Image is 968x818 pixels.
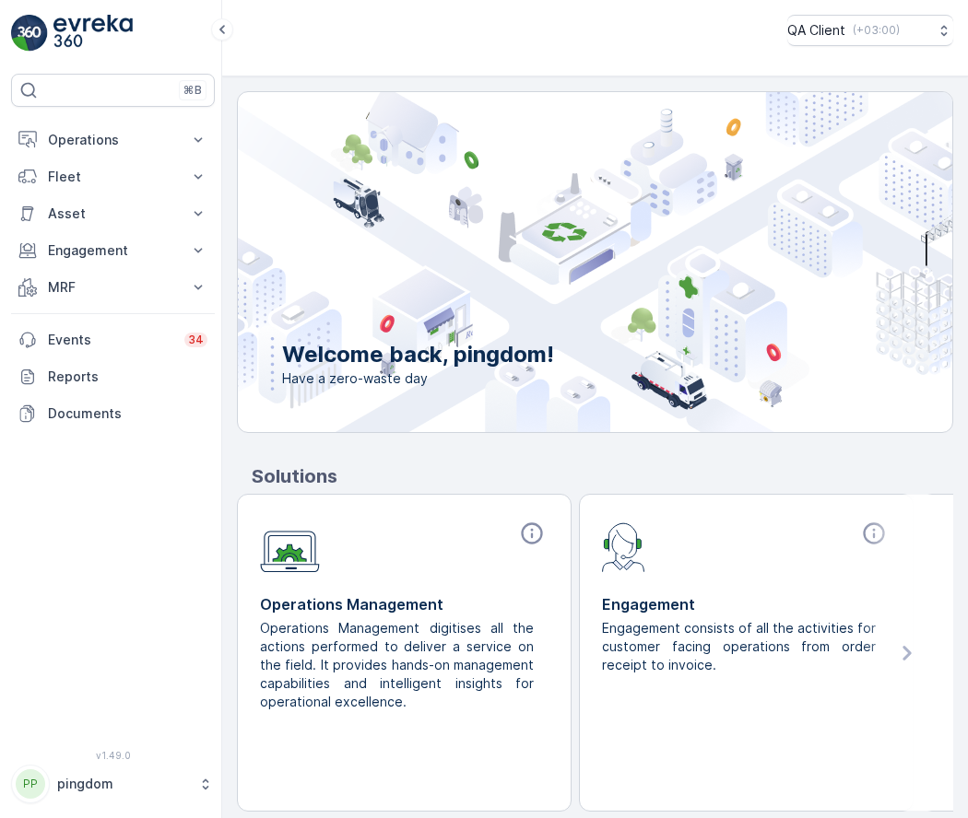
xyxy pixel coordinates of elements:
[11,321,215,358] a: Events34
[53,15,133,52] img: logo_light-DOdMpM7g.png
[252,462,953,490] p: Solutions
[48,368,207,386] p: Reports
[155,92,952,432] img: city illustration
[11,158,215,195] button: Fleet
[787,21,845,40] p: QA Client
[602,619,876,674] p: Engagement consists of all the activities for customer facing operations from order receipt to in...
[11,750,215,761] span: v 1.49.0
[48,404,207,423] p: Documents
[602,593,891,615] p: Engagement
[48,168,178,186] p: Fleet
[260,593,549,615] p: Operations Management
[57,775,189,793] p: pingdom
[11,358,215,395] a: Reports
[787,15,953,46] button: QA Client(+03:00)
[48,204,178,223] p: Asset
[11,15,48,52] img: logo
[11,232,215,269] button: Engagement
[48,241,178,260] p: Engagement
[282,369,554,388] span: Have a zero-waste day
[11,269,215,306] button: MRF
[11,765,215,803] button: PPpingdom
[260,619,534,711] p: Operations Management digitises all the actions performed to deliver a service on the field. It p...
[853,23,900,38] p: ( +03:00 )
[48,331,173,349] p: Events
[16,769,45,799] div: PP
[48,278,178,297] p: MRF
[11,195,215,232] button: Asset
[48,131,178,149] p: Operations
[260,520,320,573] img: module-icon
[11,122,215,158] button: Operations
[188,333,204,347] p: 34
[11,395,215,432] a: Documents
[282,340,554,369] p: Welcome back, pingdom!
[602,520,645,572] img: module-icon
[183,83,202,98] p: ⌘B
